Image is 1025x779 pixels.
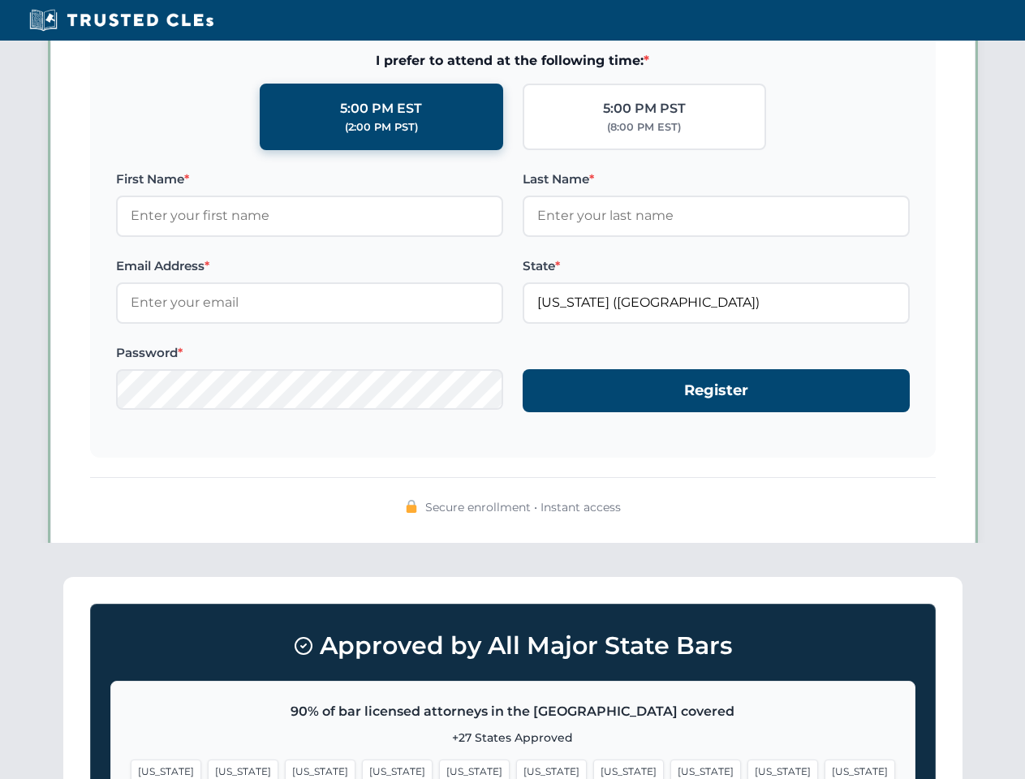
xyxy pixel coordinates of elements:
[345,119,418,136] div: (2:00 PM PST)
[523,282,910,323] input: Florida (FL)
[116,256,503,276] label: Email Address
[131,729,895,747] p: +27 States Approved
[116,50,910,71] span: I prefer to attend at the following time:
[523,196,910,236] input: Enter your last name
[523,369,910,412] button: Register
[131,701,895,722] p: 90% of bar licensed attorneys in the [GEOGRAPHIC_DATA] covered
[425,498,621,516] span: Secure enrollment • Instant access
[110,624,915,668] h3: Approved by All Major State Bars
[24,8,218,32] img: Trusted CLEs
[116,343,503,363] label: Password
[340,98,422,119] div: 5:00 PM EST
[603,98,686,119] div: 5:00 PM PST
[523,170,910,189] label: Last Name
[607,119,681,136] div: (8:00 PM EST)
[116,196,503,236] input: Enter your first name
[116,282,503,323] input: Enter your email
[523,256,910,276] label: State
[116,170,503,189] label: First Name
[405,500,418,513] img: 🔒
